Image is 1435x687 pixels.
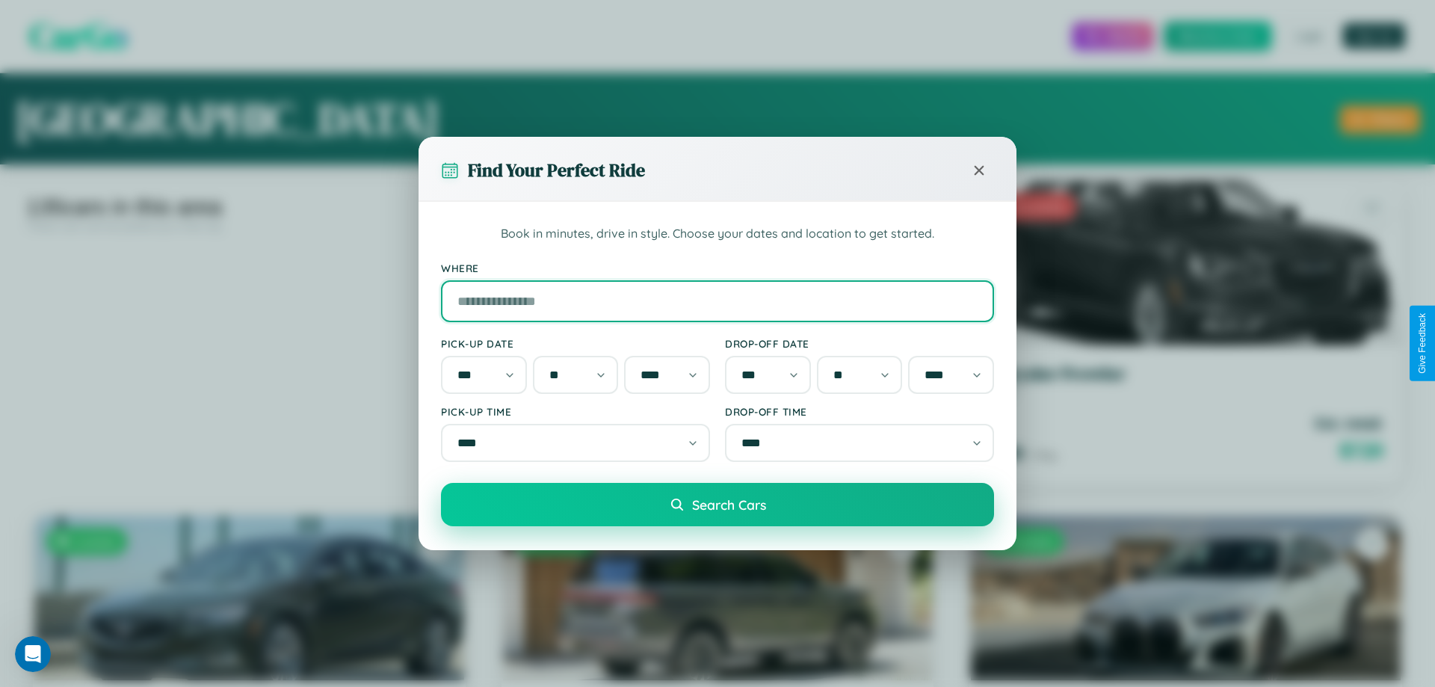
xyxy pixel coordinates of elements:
[692,496,766,513] span: Search Cars
[441,224,994,244] p: Book in minutes, drive in style. Choose your dates and location to get started.
[468,158,645,182] h3: Find Your Perfect Ride
[441,405,710,418] label: Pick-up Time
[441,262,994,274] label: Where
[725,337,994,350] label: Drop-off Date
[441,337,710,350] label: Pick-up Date
[725,405,994,418] label: Drop-off Time
[441,483,994,526] button: Search Cars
